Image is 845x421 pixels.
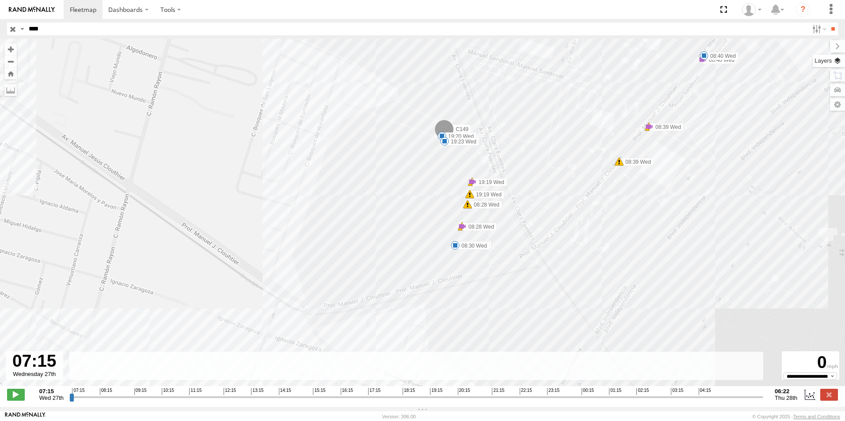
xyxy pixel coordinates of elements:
strong: 06:22 [775,388,797,395]
span: 21:15 [492,388,504,395]
span: Wed 27th Aug 2025 [39,395,64,401]
label: 08:39 Wed [649,123,684,131]
label: Play/Stop [7,389,25,400]
span: 03:15 [671,388,683,395]
label: 19:23 Wed [445,138,479,146]
span: 04:15 [699,388,711,395]
span: 17:15 [368,388,381,395]
label: Map Settings [830,98,845,111]
span: 15:15 [313,388,325,395]
span: 12:15 [224,388,236,395]
a: Terms and Conditions [793,414,840,419]
label: Search Filter Options [809,23,828,35]
label: 19:19 Wed [472,178,507,186]
label: 08:40 Wed [703,56,737,64]
span: Thu 28th Aug 2025 [775,395,797,401]
span: 11:15 [189,388,202,395]
strong: 07:15 [39,388,64,395]
span: 09:15 [134,388,147,395]
label: 19:20 Wed [442,132,476,140]
button: Zoom in [4,43,17,55]
span: 00:15 [582,388,594,395]
span: C149 [456,126,468,132]
label: 08:28 Wed [468,201,502,209]
label: 08:28 Wed [462,223,497,231]
label: 08:30 Wed [457,241,491,249]
button: Zoom Home [4,68,17,79]
span: 08:15 [100,388,112,395]
img: rand-logo.svg [9,7,55,13]
span: 23:15 [547,388,560,395]
span: 19:15 [430,388,442,395]
div: © Copyright 2025 - [752,414,840,419]
label: 19:19 Wed [470,191,504,199]
span: 18:15 [403,388,415,395]
a: Visit our Website [5,412,46,421]
label: 08:30 Wed [455,242,490,250]
i: ? [796,3,810,17]
div: Omar Miranda [739,3,765,16]
label: Close [820,389,838,400]
span: 20:15 [458,388,470,395]
button: Zoom out [4,55,17,68]
span: 10:15 [162,388,174,395]
span: 07:15 [72,388,84,395]
span: 13:15 [251,388,263,395]
span: 02:15 [636,388,649,395]
label: 08:39 Wed [619,158,654,166]
label: 08:40 Wed [704,52,738,60]
span: 01:15 [609,388,621,395]
label: Measure [4,84,17,96]
label: Search Query [19,23,26,35]
div: Version: 306.00 [382,414,416,419]
span: 22:15 [520,388,532,395]
span: 16:15 [341,388,353,395]
div: 0 [783,353,838,372]
span: 14:15 [279,388,291,395]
